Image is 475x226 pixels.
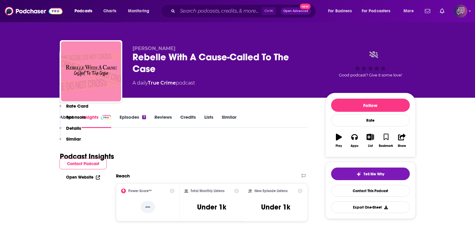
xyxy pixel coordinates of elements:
span: For Business [328,7,352,15]
span: Good podcast? Give it some love! [339,73,402,77]
a: Episodes7 [120,114,146,128]
img: tell me why sparkle [356,172,361,177]
input: Search podcasts, credits, & more... [178,6,262,16]
img: Rebelle With A Cause-Called To The Case [61,41,121,101]
button: Contact Podcast [59,158,107,169]
button: Apps [347,130,362,151]
span: For Podcasters [362,7,391,15]
a: Lists [204,114,213,128]
button: Similar [59,136,81,147]
div: List [368,144,373,148]
a: Charts [99,6,120,16]
p: Details [66,125,81,131]
div: Share [398,144,406,148]
span: Open Advanced [283,10,308,13]
a: Reviews [154,114,172,128]
span: Podcasts [75,7,92,15]
span: Logged in as corioliscompany [454,4,467,18]
div: A daily podcast [132,79,195,87]
div: 7 [142,115,146,119]
button: Show profile menu [454,4,467,18]
h2: Power Score™ [128,189,152,193]
a: Show notifications dropdown [437,6,447,16]
a: Show notifications dropdown [422,6,433,16]
span: [PERSON_NAME] [132,46,175,51]
h2: New Episode Listens [254,189,288,193]
div: Play [336,144,342,148]
button: open menu [358,6,399,16]
span: Charts [103,7,116,15]
a: Open Website [66,175,100,180]
span: Tell Me Why [364,172,384,177]
a: Similar [222,114,236,128]
button: Details [59,125,81,136]
button: Play [331,130,347,151]
div: Apps [351,144,358,148]
button: open menu [324,6,359,16]
button: Bookmark [378,130,394,151]
button: Sponsors [59,114,86,125]
div: Bookmark [379,144,393,148]
p: Similar [66,136,81,142]
span: Monitoring [128,7,149,15]
button: List [362,130,378,151]
a: True Crime [148,80,176,86]
button: Export One-Sheet [331,201,410,213]
button: open menu [399,6,421,16]
img: Podchaser - Follow, Share and Rate Podcasts [5,5,62,17]
a: Contact This Podcast [331,185,410,197]
h3: Under 1k [261,203,290,212]
span: More [403,7,414,15]
span: Ctrl K [262,7,276,15]
button: tell me why sparkleTell Me Why [331,168,410,180]
h2: Total Monthly Listens [190,189,224,193]
h2: Reach [116,173,130,179]
img: User Profile [454,4,467,18]
div: Good podcast? Give it some love! [325,46,416,83]
span: New [300,4,311,9]
a: Credits [180,114,196,128]
button: Share [394,130,410,151]
p: -- [141,201,155,213]
button: Follow [331,99,410,112]
button: Open AdvancedNew [281,7,311,15]
div: Search podcasts, credits, & more... [167,4,322,18]
h3: Under 1k [197,203,226,212]
button: open menu [70,6,100,16]
div: Rate [331,114,410,126]
p: Sponsors [66,114,86,120]
button: open menu [124,6,157,16]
